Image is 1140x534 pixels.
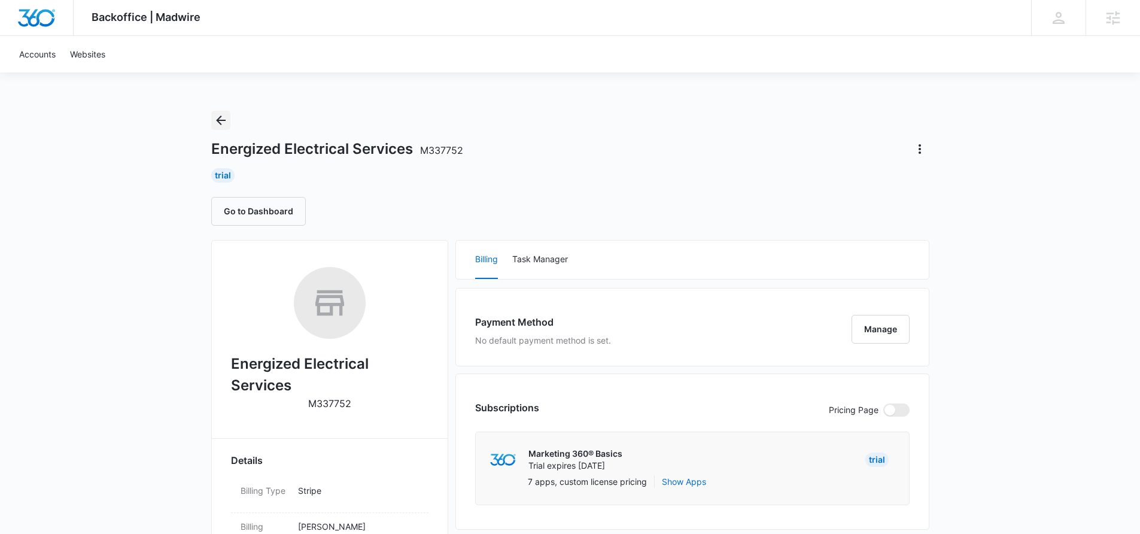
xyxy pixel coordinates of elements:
dt: Billing Type [241,484,288,497]
button: Back [211,111,230,130]
button: Go to Dashboard [211,197,306,226]
p: Marketing 360® Basics [528,448,622,460]
span: Backoffice | Madwire [92,11,200,23]
h2: Energized Electrical Services [231,353,428,396]
img: marketing360Logo [490,454,516,466]
button: Billing [475,241,498,279]
a: Accounts [12,36,63,72]
p: 7 apps, custom license pricing [528,475,647,488]
p: [PERSON_NAME] [298,520,419,533]
div: Billing TypeStripe [231,477,428,513]
p: Trial expires [DATE] [528,460,622,472]
div: Trial [211,168,235,183]
p: Stripe [298,484,419,497]
p: No default payment method is set. [475,334,611,347]
span: Details [231,453,263,468]
div: Trial [865,453,889,467]
a: Websites [63,36,113,72]
button: Task Manager [512,241,568,279]
span: M337752 [420,144,463,156]
button: Actions [910,139,929,159]
p: Pricing Page [829,403,878,417]
p: M337752 [308,396,351,411]
button: Show Apps [662,475,706,488]
h3: Subscriptions [475,400,539,415]
button: Manage [852,315,910,344]
h1: Energized Electrical Services [211,140,463,158]
h3: Payment Method [475,315,611,329]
